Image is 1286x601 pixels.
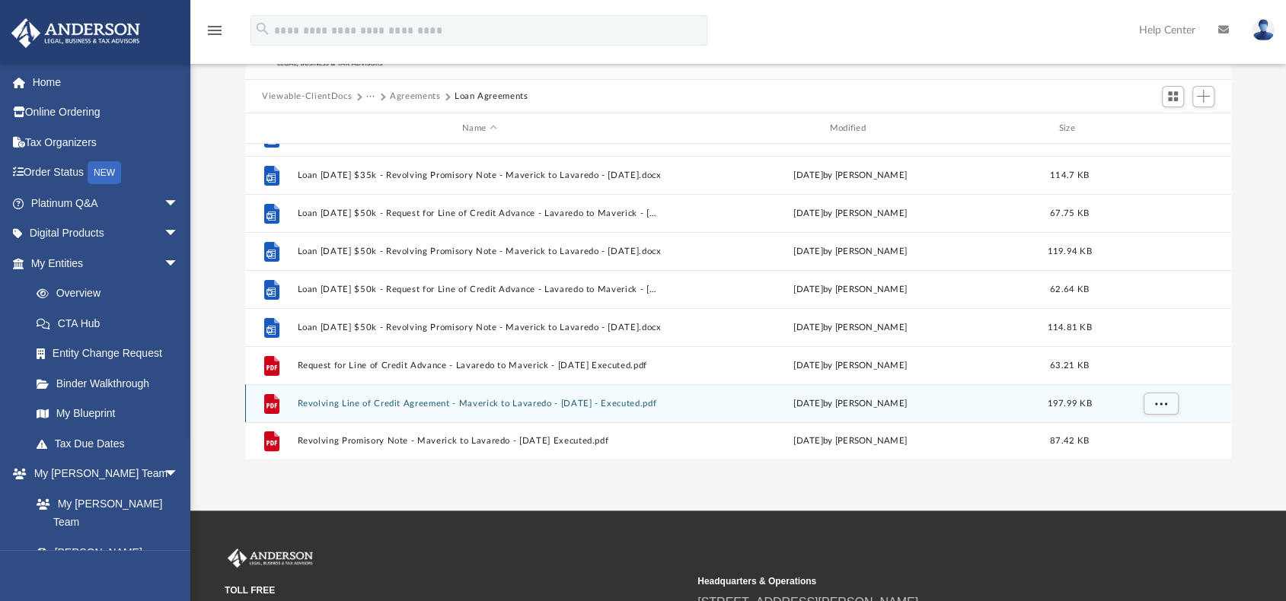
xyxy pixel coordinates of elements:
[1144,393,1179,415] button: More options
[390,90,441,103] button: Agreements
[206,29,224,40] a: menu
[668,122,1032,135] div: Modified
[1192,86,1215,107] button: Add
[668,359,1032,373] div: [DATE] by [PERSON_NAME]
[21,399,194,429] a: My Blueprint
[668,283,1032,297] div: [DATE] by [PERSON_NAME]
[297,361,661,370] button: Request for Line of Credit Advance - Lavaredo to Maverick - [DATE] Executed.pdf
[1050,437,1089,445] span: 87.42 KB
[11,248,202,278] a: My Entitiesarrow_drop_down
[21,308,202,339] a: CTA Hub
[21,537,194,586] a: [PERSON_NAME] System
[21,278,202,309] a: Overview
[297,285,661,294] button: Loan [DATE] $50k - Request for Line of Credit Advance - Lavaredo to Maverick - [DATE].docx
[668,397,1032,411] div: [DATE] by [PERSON_NAME]
[668,321,1032,335] div: [DATE] by [PERSON_NAME]
[297,170,661,180] button: Loan [DATE] $35k - Revolving Promisory Note - Maverick to Lavaredo - [DATE].docx
[11,67,202,97] a: Home
[11,188,202,218] a: Platinum Q&Aarrow_drop_down
[164,218,194,250] span: arrow_drop_down
[252,122,290,135] div: id
[1050,285,1089,294] span: 62.64 KB
[1050,209,1089,218] span: 67.75 KB
[164,188,194,219] span: arrow_drop_down
[668,169,1032,183] div: [DATE] by [PERSON_NAME]
[7,18,145,48] img: Anderson Advisors Platinum Portal
[297,436,661,446] button: Revolving Promisory Note - Maverick to Lavaredo - [DATE] Executed.pdf
[1039,122,1099,135] div: Size
[366,90,376,103] button: ···
[1252,19,1275,41] img: User Pic
[11,157,202,189] a: Order StatusNEW
[225,549,316,568] img: Anderson Advisors Platinum Portal
[1162,86,1185,107] button: Switch to Grid View
[668,434,1032,448] div: [DATE] by [PERSON_NAME]
[297,323,661,332] button: Loan [DATE] $50k - Revolving Promisory Note - Maverick to Lavaredo - [DATE].docx
[21,488,187,537] a: My [PERSON_NAME] Team
[297,208,661,218] button: Loan [DATE] $50k - Request for Line of Credit Advance - Lavaredo to Maverick - [DATE].docx
[1047,399,1091,408] span: 197.99 KB
[11,459,194,489] a: My [PERSON_NAME] Teamarrow_drop_down
[11,97,202,128] a: Online Ordering
[21,428,202,459] a: Tax Due Dates
[1106,122,1213,135] div: id
[88,161,121,184] div: NEW
[455,90,528,103] button: Loan Agreements
[1050,361,1089,370] span: 63.21 KB
[296,122,661,135] div: Name
[164,459,194,490] span: arrow_drop_down
[21,339,202,369] a: Entity Change Request
[297,246,661,256] button: Loan [DATE] $50k - Revolving Promisory Note - Maverick to Lavaredo - [DATE].docx
[245,144,1231,459] div: grid
[1047,323,1091,332] span: 114.81 KB
[254,21,271,37] i: search
[11,218,202,249] a: Digital Productsarrow_drop_down
[21,368,202,399] a: Binder Walkthrough
[11,127,202,157] a: Tax Organizers
[1047,247,1091,256] span: 119.94 KB
[262,90,352,103] button: Viewable-ClientDocs
[668,207,1032,221] div: [DATE] by [PERSON_NAME]
[1050,171,1089,180] span: 114.7 KB
[297,399,661,409] button: Revolving Line of Credit Agreement - Maverick to Lavaredo - [DATE] - Executed.pdf
[225,584,687,597] small: TOLL FREE
[668,245,1032,259] div: [DATE] by [PERSON_NAME]
[697,574,1160,588] small: Headquarters & Operations
[164,248,194,279] span: arrow_drop_down
[206,21,224,40] i: menu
